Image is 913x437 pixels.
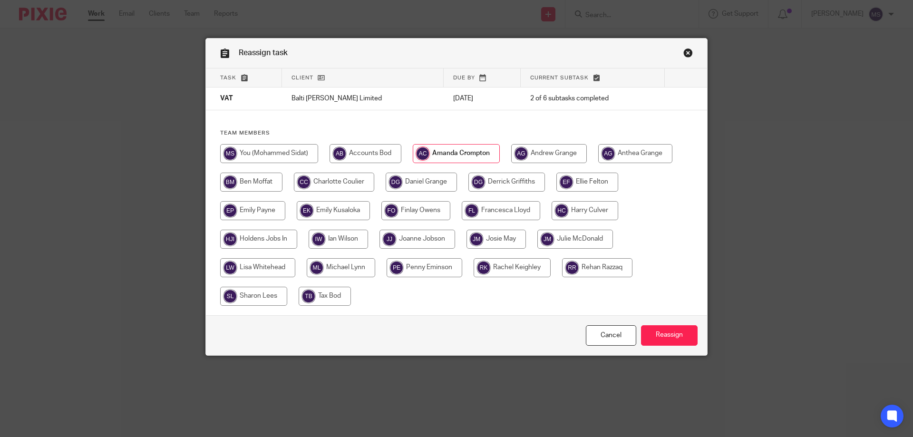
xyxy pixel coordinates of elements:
a: Close this dialog window [683,48,693,61]
td: 2 of 6 subtasks completed [521,87,665,110]
p: [DATE] [453,94,512,103]
span: Reassign task [239,49,288,57]
span: VAT [220,96,233,102]
input: Reassign [641,325,698,346]
a: Close this dialog window [586,325,636,346]
span: Task [220,75,236,80]
p: Balti [PERSON_NAME] Limited [291,94,434,103]
h4: Team members [220,129,693,137]
span: Current subtask [530,75,589,80]
span: Client [291,75,313,80]
span: Due by [453,75,475,80]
